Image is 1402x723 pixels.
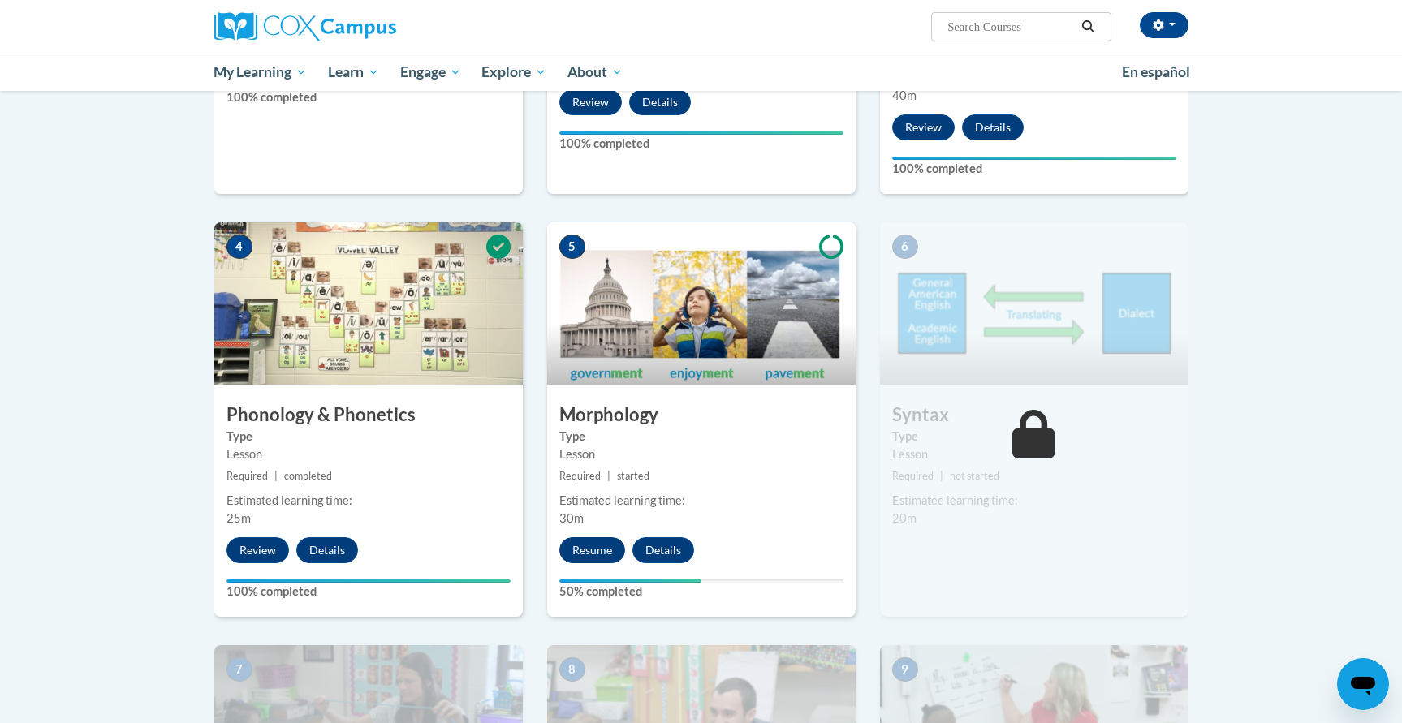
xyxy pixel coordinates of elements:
span: started [617,470,649,482]
div: Your progress [226,579,511,583]
span: 4 [226,235,252,259]
label: 100% completed [559,135,843,153]
span: Explore [481,62,546,82]
span: 20m [892,511,917,525]
span: 7 [226,657,252,682]
button: Review [559,89,622,115]
span: En español [1122,63,1190,80]
img: Course Image [547,222,856,385]
a: Learn [317,54,390,91]
button: Details [962,114,1024,140]
span: | [607,470,610,482]
div: Your progress [892,157,1176,160]
div: Your progress [559,131,843,135]
span: 40m [892,88,917,102]
img: Course Image [880,222,1188,385]
div: Estimated learning time: [226,492,511,510]
span: Required [892,470,934,482]
button: Search [1076,17,1100,37]
div: Lesson [559,445,843,463]
button: Review [226,537,289,563]
img: Cox Campus [214,12,396,41]
span: Learn [328,62,379,82]
button: Details [629,89,691,115]
label: 100% completed [226,88,511,106]
a: About [557,54,633,91]
span: My Learning [214,62,307,82]
label: 100% completed [892,160,1176,178]
h3: Phonology & Phonetics [214,402,523,428]
input: Search Courses [946,17,1076,37]
button: Details [296,537,358,563]
img: Course Image [214,222,523,385]
span: Required [226,470,268,482]
span: 30m [559,511,584,525]
a: Engage [390,54,472,91]
h3: Morphology [547,402,856,428]
div: Lesson [226,445,511,463]
a: My Learning [204,54,318,91]
span: 25m [226,511,251,525]
iframe: Button to launch messaging window [1337,658,1389,710]
button: Resume [559,537,625,563]
span: Required [559,470,601,482]
span: About [567,62,623,82]
div: Your progress [559,579,701,583]
button: Review [892,114,955,140]
label: 50% completed [559,583,843,600]
span: 5 [559,235,585,259]
label: 100% completed [226,583,511,600]
a: Cox Campus [214,12,523,41]
label: Type [559,428,843,445]
span: 9 [892,657,918,682]
span: not started [950,470,999,482]
div: Main menu [190,54,1213,91]
button: Details [632,537,694,563]
button: Account Settings [1140,12,1188,38]
h3: Syntax [880,402,1188,428]
div: Lesson [892,445,1176,463]
label: Type [226,428,511,445]
span: | [940,470,943,482]
div: Estimated learning time: [559,492,843,510]
span: 6 [892,235,918,259]
span: | [274,470,278,482]
a: Explore [471,54,557,91]
label: Type [892,428,1176,445]
span: Engage [400,62,461,82]
a: En español [1111,55,1201,89]
div: Estimated learning time: [892,492,1176,510]
span: completed [284,470,332,482]
span: 8 [559,657,585,682]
